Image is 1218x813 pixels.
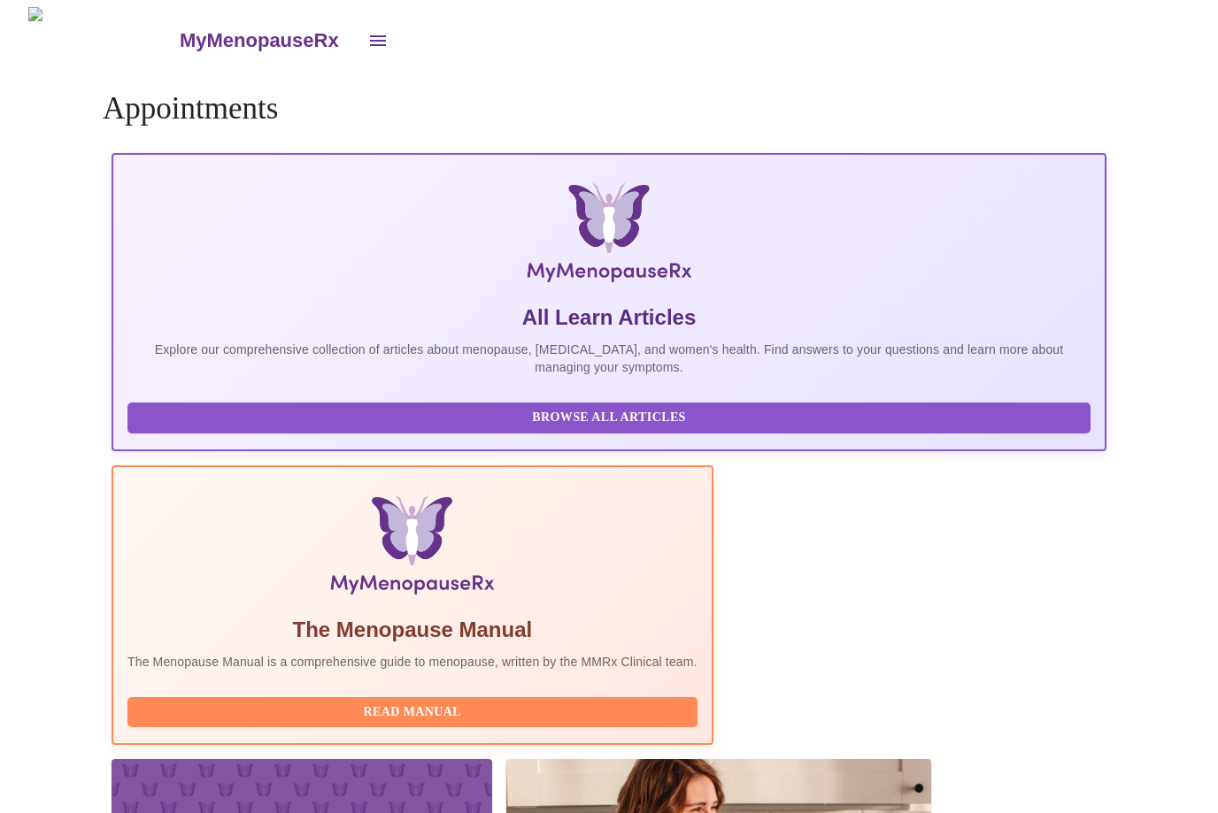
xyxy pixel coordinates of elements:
h3: MyMenopauseRx [180,29,339,52]
a: Read Manual [127,703,702,718]
span: Browse All Articles [145,407,1073,429]
a: Browse All Articles [127,409,1095,424]
h5: The Menopause Manual [127,616,698,644]
h5: All Learn Articles [127,303,1091,332]
button: open drawer [357,19,399,62]
img: MyMenopauseRx Logo [277,183,941,289]
button: Read Manual [127,697,698,728]
button: Browse All Articles [127,403,1091,433]
p: Explore our comprehensive collection of articles about menopause, [MEDICAL_DATA], and women's hea... [127,341,1091,376]
img: MyMenopauseRx Logo [28,7,177,73]
p: The Menopause Manual is a comprehensive guide to menopause, written by the MMRx Clinical team. [127,653,698,671]
img: Menopause Manual [218,495,606,602]
span: Read Manual [145,702,680,724]
h4: Appointments [103,91,1115,127]
a: MyMenopauseRx [177,10,356,72]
